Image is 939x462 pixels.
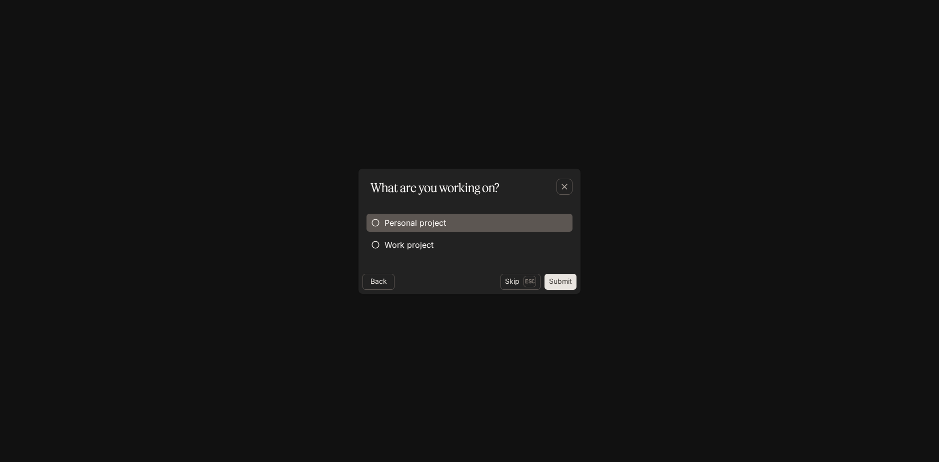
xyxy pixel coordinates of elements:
[384,217,446,229] span: Personal project
[384,239,433,251] span: Work project
[370,179,499,197] p: What are you working on?
[500,274,540,290] button: SkipEsc
[544,274,576,290] button: Submit
[523,276,536,287] p: Esc
[362,274,394,290] button: Back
